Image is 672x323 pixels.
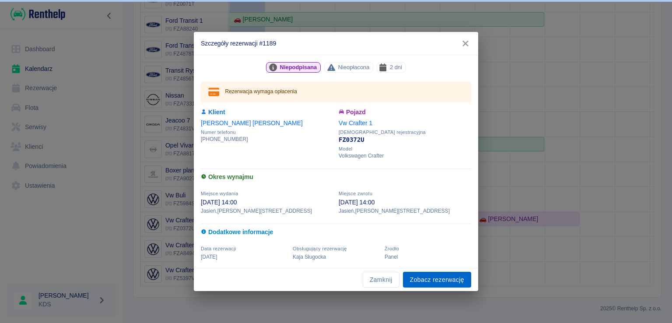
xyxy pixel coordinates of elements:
a: [PERSON_NAME] [PERSON_NAME] [201,119,303,126]
a: Zobacz rezerwację [403,272,471,288]
span: Obsługujący rezerwację [293,246,347,251]
span: Model [339,146,471,152]
p: [DATE] [201,253,287,261]
p: Jasień , [PERSON_NAME][STREET_ADDRESS] [339,207,471,215]
h6: Dodatkowe informacje [201,228,471,237]
span: Niepodpisana [276,63,321,72]
h6: Klient [201,108,333,117]
p: [DATE] 14:00 [201,198,333,207]
span: Miejsce zwrotu [339,191,372,196]
p: FZ0372U [339,135,471,144]
span: Data rezerwacji [201,246,236,251]
span: Żrodło [385,246,399,251]
h6: Okres wynajmu [201,172,471,182]
p: [PHONE_NUMBER] [201,135,333,143]
p: Jasień , [PERSON_NAME][STREET_ADDRESS] [201,207,333,215]
span: Miejsce wydania [201,191,238,196]
span: Numer telefonu [201,130,333,135]
span: 2 dni [386,63,406,72]
h2: Szczegóły rezerwacji #1189 [194,32,478,55]
div: Rezerwacja wymaga opłacenia [225,84,297,100]
a: Vw Crafter 1 [339,119,372,126]
span: [DEMOGRAPHIC_DATA] rejestracyjna [339,130,471,135]
p: Kaja Sługocka [293,253,379,261]
p: Panel [385,253,471,261]
span: Nieopłacona [335,63,373,72]
p: Volkswagen Crafter [339,152,471,160]
p: [DATE] 14:00 [339,198,471,207]
button: Zamknij [363,272,399,288]
h6: Pojazd [339,108,471,117]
